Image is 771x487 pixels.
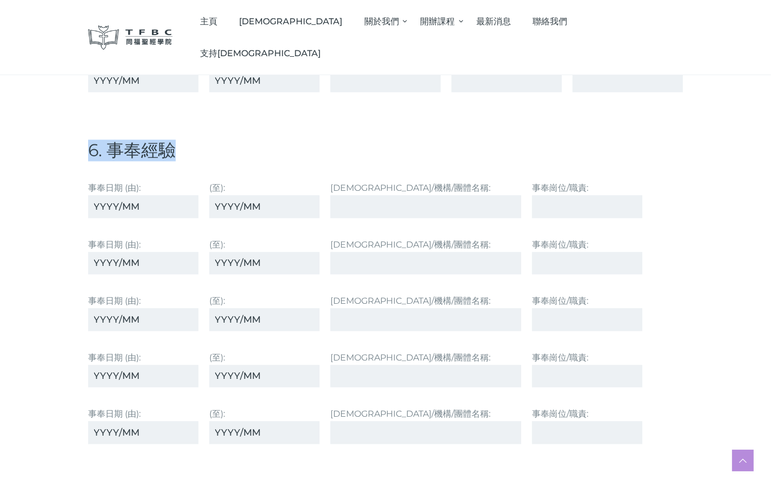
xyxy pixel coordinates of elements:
label: 事奉⽇期 (由): [88,406,198,444]
input: [DEMOGRAPHIC_DATA]/機構/團體名稱: [330,252,521,274]
label: [DEMOGRAPHIC_DATA]/機構/團體名稱: [330,350,521,388]
input: 事奉崗位/職責: [532,252,642,274]
input: 事奉⽇期 (由): [88,195,198,217]
label: (至): [209,350,320,388]
span: 主頁 [200,16,217,26]
input: 事奉崗位/職責: [532,308,642,330]
input: [DEMOGRAPHIC_DATA]/機構/團體名稱: [330,195,521,217]
a: 支持[DEMOGRAPHIC_DATA] [189,37,331,69]
label: [DEMOGRAPHIC_DATA]/機構/團體名稱: [330,406,521,444]
a: [DEMOGRAPHIC_DATA] [228,5,354,37]
span: 支持[DEMOGRAPHIC_DATA] [200,48,321,58]
label: (至): [209,406,320,444]
label: 事奉崗位/職責: [532,181,642,218]
input: (至): [209,365,320,387]
input: 事奉⽇期 (由): [88,252,198,274]
label: (至): [209,293,320,331]
input: 國家 : [451,70,562,92]
label: 事奉⽇期 (由): [88,293,198,331]
label: 事奉⽇期 (由): [88,237,198,275]
span: 聯絡我們 [533,16,568,26]
span: [DEMOGRAPHIC_DATA] [239,16,342,26]
input: (至): [209,252,320,274]
input: (至): [209,421,320,443]
a: 聯絡我們 [522,5,579,37]
label: 事奉⽇期 (由): [88,350,198,388]
label: [DEMOGRAPHIC_DATA]/機構/團體名稱: [330,181,521,218]
input: 事奉⽇期 (由): [88,308,198,330]
label: 事奉崗位/職責: [532,350,642,388]
input: 事奉崗位/職責: [532,195,642,217]
label: (至): [209,237,320,275]
span: 關於我們 [364,16,399,26]
input: 獲取學位/⽂憑 : [573,70,683,92]
a: 關於我們 [354,5,410,37]
h4: 6. 事奉經驗 [88,139,683,161]
input: 事奉崗位/職責: [532,365,642,387]
label: 事奉崗位/職責: [532,237,642,275]
input: (至): [209,308,320,330]
img: 同福聖經學院 TFBC [88,25,172,50]
a: Scroll to top [732,450,754,471]
input: [DEMOGRAPHIC_DATA]/機構/團體名稱: [330,421,521,443]
input: 事奉崗位/職責: [532,421,642,443]
a: 最新消息 [466,5,522,37]
a: 開辦課程 [409,5,466,37]
label: 事奉崗位/職責: [532,406,642,444]
input: (至): [209,195,320,217]
input: 就讀⽇期 (由): [88,70,198,92]
input: 事奉⽇期 (由): [88,421,198,443]
label: [DEMOGRAPHIC_DATA]/機構/團體名稱: [330,293,521,331]
input: [DEMOGRAPHIC_DATA]/機構/團體名稱: [330,365,521,387]
label: 事奉崗位/職責: [532,293,642,331]
label: 事奉⽇期 (由): [88,181,198,218]
label: [DEMOGRAPHIC_DATA]/機構/團體名稱: [330,237,521,275]
a: 主頁 [189,5,228,37]
input: 事奉⽇期 (由): [88,365,198,387]
input: (至): [209,70,320,92]
span: 開辦課程 [420,16,455,26]
input: [DEMOGRAPHIC_DATA]/機構/團體名稱: [330,308,521,330]
label: (至): [209,181,320,218]
input: 院校名稱(中學或以上程度) : [330,70,441,92]
span: 最新消息 [476,16,511,26]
